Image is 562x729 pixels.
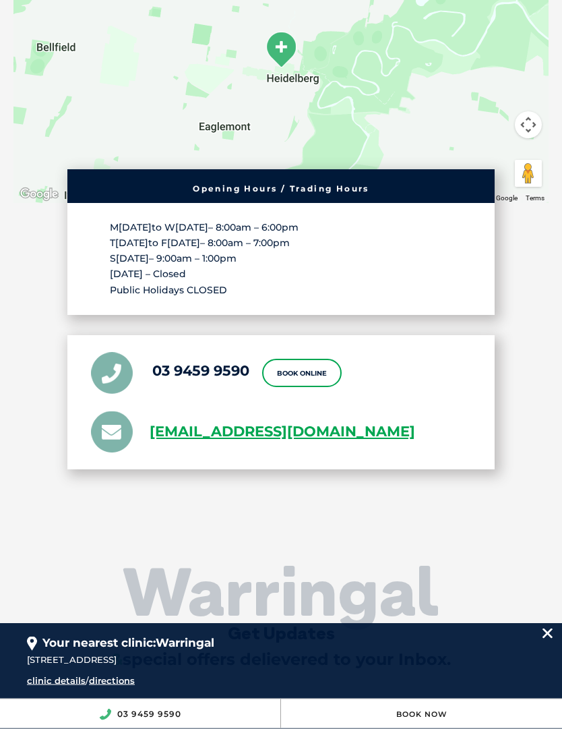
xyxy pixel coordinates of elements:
img: location_close.svg [542,629,553,639]
p: M[DATE]to W[DATE]– 8:00am – 6:00pm T[DATE]to F[DATE]– 8:00am – 7:00pm S[DATE]– 9:00am – 1:00pm [D... [110,221,451,299]
span: Warringal [156,636,214,649]
img: location_phone.svg [99,709,111,720]
div: Your nearest clinic: [27,623,535,652]
div: [STREET_ADDRESS] [27,653,535,668]
a: directions [89,675,135,686]
button: Map camera controls [515,112,542,139]
a: [EMAIL_ADDRESS][DOMAIN_NAME] [150,421,415,444]
a: clinic details [27,675,86,686]
a: Book Now [396,709,447,719]
h6: Opening Hours / Trading Hours [74,185,488,194]
img: location_pin.svg [27,637,37,651]
a: 03 9459 9590 [152,362,249,379]
button: Drag Pegman onto the map to open Street View [515,161,542,187]
div: / [27,674,332,689]
a: 03 9459 9590 [117,709,181,719]
a: Book Online [262,359,342,388]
